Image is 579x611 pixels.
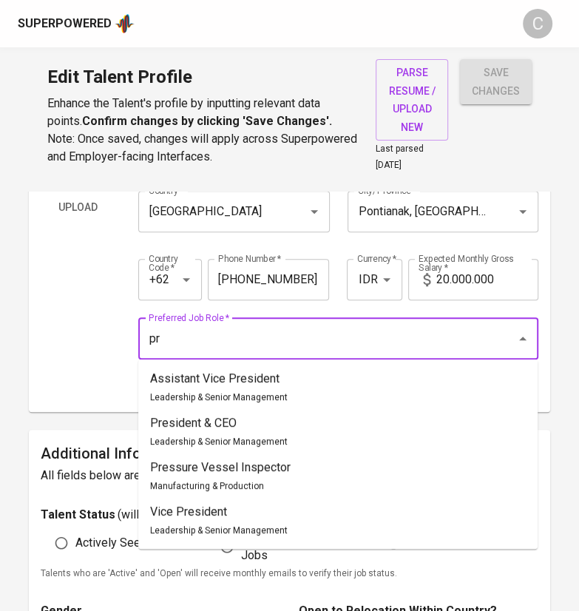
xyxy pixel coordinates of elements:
span: save changes [472,64,520,100]
button: Upload [41,194,115,221]
button: Open [512,201,533,222]
button: Open [304,201,325,222]
button: Open [176,269,197,290]
p: Talents who are 'Active' and 'Open' will receive monthly emails to verify their job status. [41,567,538,581]
p: Pressure Vessel Inspector [150,459,291,476]
button: Close [512,328,533,349]
div: C [523,9,552,38]
p: Vice President [150,503,288,521]
span: Manufacturing & Production [150,481,264,491]
button: save changes [460,59,532,104]
p: Talent Status [41,506,115,524]
div: Superpowered [18,16,112,33]
h6: All fields below are not mandatory to be completed. [41,465,538,486]
p: Assistant Vice President [150,370,288,388]
a: Superpoweredapp logo [18,13,135,35]
button: Open [376,269,397,290]
h1: Edit Talent Profile [47,59,358,95]
span: Leadership & Senior Management [150,392,288,402]
button: parse resume / upload new [376,59,448,141]
img: app logo [115,13,135,35]
p: ( will be displayed in Superpowered profiles ) [118,506,347,524]
p: President & CEO [150,414,288,432]
span: Upload [47,198,109,217]
b: Confirm changes by clicking 'Save Changes'. [82,114,332,128]
h6: Additional Information [41,442,538,465]
p: Enhance the Talent's profile by inputting relevant data points. Note: Once saved, changes will ap... [47,95,358,166]
span: parse resume / upload new [387,64,436,136]
span: Last parsed [DATE] [376,144,424,170]
span: Actively Seeking [75,534,162,552]
span: Leadership & Senior Management [150,525,288,536]
span: Leadership & Senior Management [150,436,288,447]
